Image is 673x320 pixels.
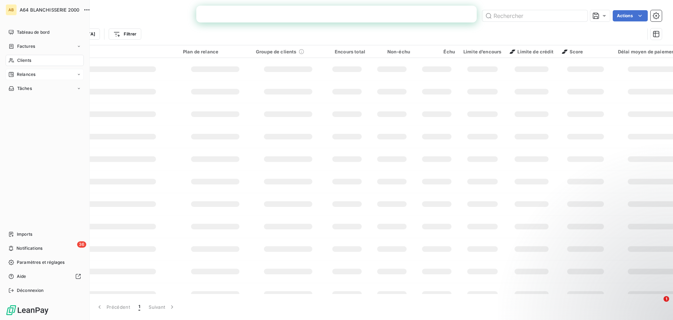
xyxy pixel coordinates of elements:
[482,10,587,21] input: Rechercher
[6,27,84,38] a: Tableau de bord
[649,296,666,313] iframe: Intercom live chat
[562,49,583,54] span: Score
[16,245,42,252] span: Notifications
[329,49,365,54] div: Encours total
[256,49,297,54] span: Groupe de clients
[144,300,180,314] button: Suivant
[77,241,86,248] span: 36
[17,57,31,64] span: Clients
[6,55,84,66] a: Clients
[419,49,455,54] div: Échu
[17,231,32,237] span: Imports
[17,71,35,78] span: Relances
[533,252,673,301] iframe: Intercom notifications message
[20,7,79,13] span: A64 BLANCHISSERIE 2000
[463,49,501,54] div: Limite d’encours
[183,49,247,54] div: Plan de relance
[6,305,49,316] img: Logo LeanPay
[109,28,141,40] button: Filtrer
[138,303,140,311] span: 1
[6,41,84,52] a: Factures
[6,257,84,268] a: Paramètres et réglages
[374,49,410,54] div: Non-échu
[17,29,49,35] span: Tableau de bord
[17,43,35,50] span: Factures
[17,259,64,266] span: Paramètres et réglages
[664,296,669,302] span: 1
[17,287,44,294] span: Déconnexion
[17,273,26,280] span: Aide
[6,229,84,240] a: Imports
[6,4,17,15] div: AB
[510,49,553,54] span: Limite de crédit
[196,6,477,22] iframe: Intercom live chat bannière
[6,69,84,80] a: Relances
[92,300,134,314] button: Précédent
[134,300,144,314] button: 1
[6,83,84,94] a: Tâches
[613,10,648,21] button: Actions
[6,271,84,282] a: Aide
[17,85,32,92] span: Tâches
